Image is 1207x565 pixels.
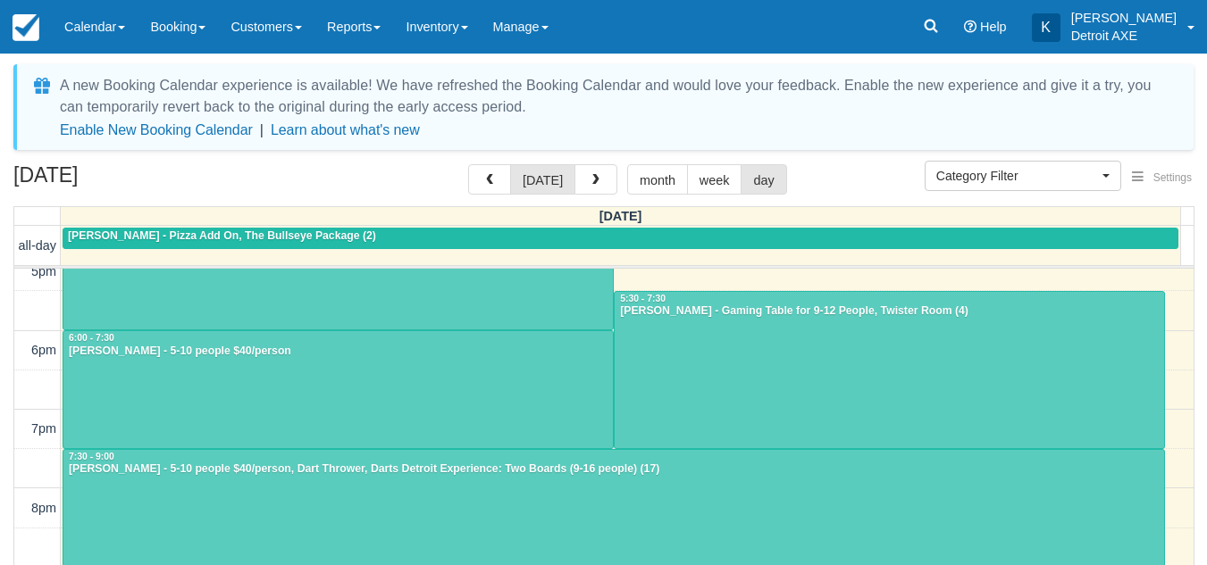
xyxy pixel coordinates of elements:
span: Help [980,20,1007,34]
span: [PERSON_NAME] - Pizza Add On, The Bullseye Package (2) [68,229,376,242]
button: Settings [1121,165,1203,191]
img: checkfront-main-nav-mini-logo.png [13,14,39,41]
button: day [741,164,786,195]
i: Help [964,21,976,33]
span: 5pm [31,264,56,278]
div: [PERSON_NAME] - 5-10 people $40/person [68,345,608,359]
button: Enable New Booking Calendar [60,121,253,139]
div: K [1032,13,1060,42]
span: [DATE] [599,209,642,223]
p: [PERSON_NAME] [1071,9,1177,27]
span: | [260,122,264,137]
div: [PERSON_NAME] - 5-10 people $40/person, Dart Thrower, Darts Detroit Experience: Two Boards (9-16 ... [68,462,1160,477]
span: 6:00 - 7:30 [69,333,114,343]
div: A new Booking Calendar experience is available! We have refreshed the Booking Calendar and would ... [60,75,1172,118]
p: Detroit AXE [1071,27,1177,45]
h2: [DATE] [13,164,239,197]
button: Category Filter [925,161,1121,191]
a: Learn about what's new [271,122,420,137]
span: 6pm [31,343,56,357]
button: [DATE] [510,164,575,195]
a: 6:00 - 7:30[PERSON_NAME] - 5-10 people $40/person [63,330,614,449]
button: month [627,164,688,195]
a: 5:30 - 7:30[PERSON_NAME] - Gaming Table for 9-12 People, Twister Room (4) [614,291,1165,449]
span: 7:30 - 9:00 [69,452,114,461]
button: week [687,164,742,195]
div: [PERSON_NAME] - Gaming Table for 9-12 People, Twister Room (4) [619,304,1160,319]
span: Category Filter [936,167,1098,185]
span: 7pm [31,421,56,436]
a: [PERSON_NAME] - Pizza Add On, The Bullseye Package (2) [63,228,1178,249]
span: 8pm [31,501,56,515]
span: Settings [1153,171,1192,184]
span: 5:30 - 7:30 [620,294,666,303]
